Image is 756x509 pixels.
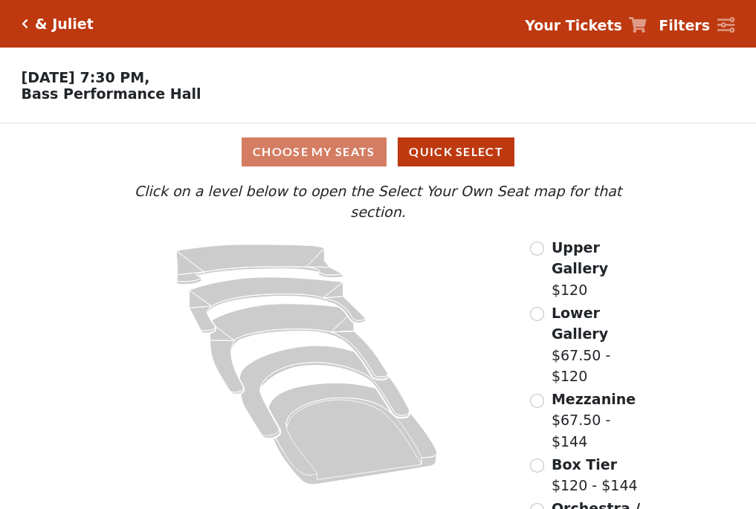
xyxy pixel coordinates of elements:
path: Lower Gallery - Seats Available: 97 [190,277,366,333]
h5: & Juliet [35,16,94,33]
path: Orchestra / Parterre Circle - Seats Available: 36 [269,383,438,484]
span: Box Tier [552,456,617,473]
p: Click on a level below to open the Select Your Own Seat map for that section. [105,181,650,223]
label: $120 [552,237,651,301]
label: $67.50 - $144 [552,389,651,453]
button: Quick Select [398,137,514,166]
label: $120 - $144 [552,454,638,496]
span: Mezzanine [552,391,636,407]
a: Filters [659,15,734,36]
path: Upper Gallery - Seats Available: 163 [177,244,343,285]
span: Upper Gallery [552,239,608,277]
a: Your Tickets [525,15,647,36]
span: Lower Gallery [552,305,608,343]
a: Click here to go back to filters [22,19,28,29]
strong: Your Tickets [525,17,622,33]
strong: Filters [659,17,710,33]
label: $67.50 - $120 [552,302,651,387]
